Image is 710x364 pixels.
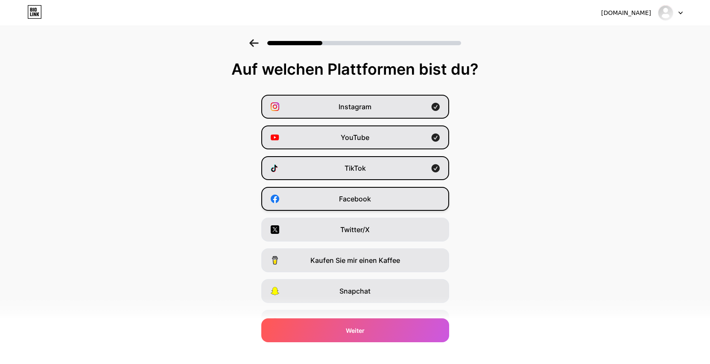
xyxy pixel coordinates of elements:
img: pationtour [657,5,674,21]
span: TikTok [345,163,366,173]
span: Instagram [339,102,371,112]
span: Kaufen Sie mir einen Kaffee [310,255,400,265]
span: YouTube [341,132,369,143]
span: Twitter/X [340,224,370,235]
span: Weiter [346,326,365,335]
div: [DOMAIN_NAME] [601,9,651,17]
div: Auf welchen Plattformen bist du? [9,61,701,78]
span: Ich habe eine Website [319,317,391,327]
span: Snapchat [339,286,371,296]
span: Facebook [339,194,371,204]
